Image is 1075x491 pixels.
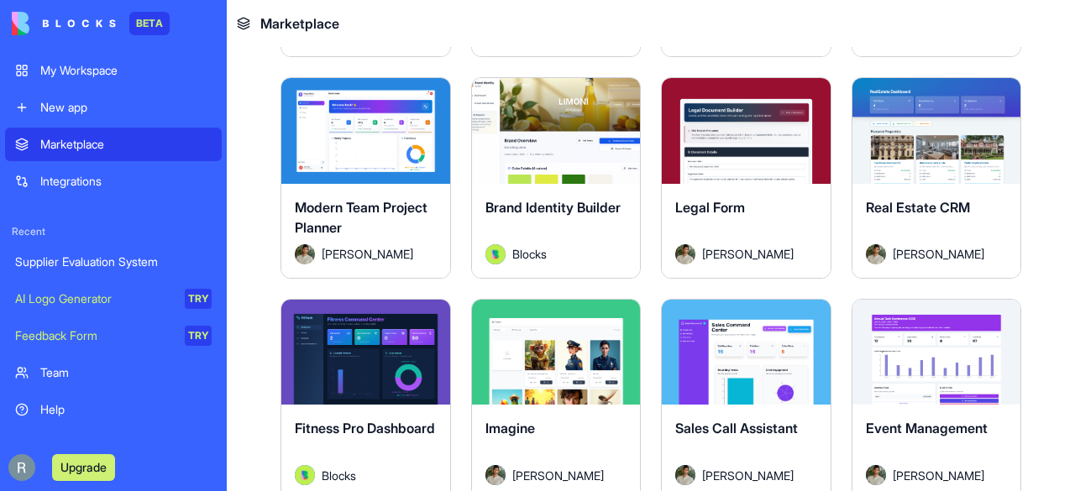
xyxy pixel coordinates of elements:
[893,467,984,484] span: [PERSON_NAME]
[40,364,212,381] div: Team
[471,77,642,278] a: Brand Identity BuilderAvatarBlocks
[260,13,339,34] span: Marketplace
[295,199,427,236] span: Modern Team Project Planner
[5,245,222,279] a: Supplier Evaluation System
[52,458,115,475] a: Upgrade
[5,282,222,316] a: AI Logo GeneratorTRY
[675,244,695,264] img: Avatar
[5,54,222,87] a: My Workspace
[281,77,451,278] a: Modern Team Project PlannerAvatar[PERSON_NAME]
[52,454,115,481] button: Upgrade
[185,289,212,309] div: TRY
[675,199,745,216] span: Legal Form
[702,467,794,484] span: [PERSON_NAME]
[485,244,506,264] img: Avatar
[485,199,621,216] span: Brand Identity Builder
[5,319,222,353] a: Feedback FormTRY
[295,420,435,436] span: Fitness Pro Dashboard
[5,393,222,426] a: Help
[512,467,604,484] span: [PERSON_NAME]
[15,253,212,270] div: Supplier Evaluation System
[40,62,212,79] div: My Workspace
[295,244,315,264] img: Avatar
[12,12,116,35] img: logo
[675,465,695,485] img: Avatar
[5,128,222,161] a: Marketplace
[512,245,547,263] span: Blocks
[40,136,212,153] div: Marketplace
[12,12,170,35] a: BETA
[322,467,356,484] span: Blocks
[866,465,886,485] img: Avatar
[702,245,794,263] span: [PERSON_NAME]
[15,290,173,307] div: AI Logo Generator
[5,225,222,238] span: Recent
[185,326,212,346] div: TRY
[5,430,222,463] a: Give feedback
[5,356,222,389] a: Team
[866,420,988,436] span: Event Management
[40,401,212,418] div: Help
[866,199,970,216] span: Real Estate CRM
[15,327,173,344] div: Feedback Form
[485,465,506,485] img: Avatar
[40,99,212,116] div: New app
[40,173,212,190] div: Integrations
[893,245,984,263] span: [PERSON_NAME]
[322,245,413,263] span: [PERSON_NAME]
[5,91,222,124] a: New app
[675,420,798,436] span: Sales Call Assistant
[866,244,886,264] img: Avatar
[485,420,535,436] span: Imagine
[295,465,315,485] img: Avatar
[129,12,170,35] div: BETA
[661,77,831,278] a: Legal FormAvatar[PERSON_NAME]
[8,454,35,481] img: ACg8ocJitbAr_iDuyohUpdF_dDAZjBWQbWtVL-JWZVpIO3reobKdUQ=s96-c
[852,77,1022,278] a: Real Estate CRMAvatar[PERSON_NAME]
[5,165,222,198] a: Integrations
